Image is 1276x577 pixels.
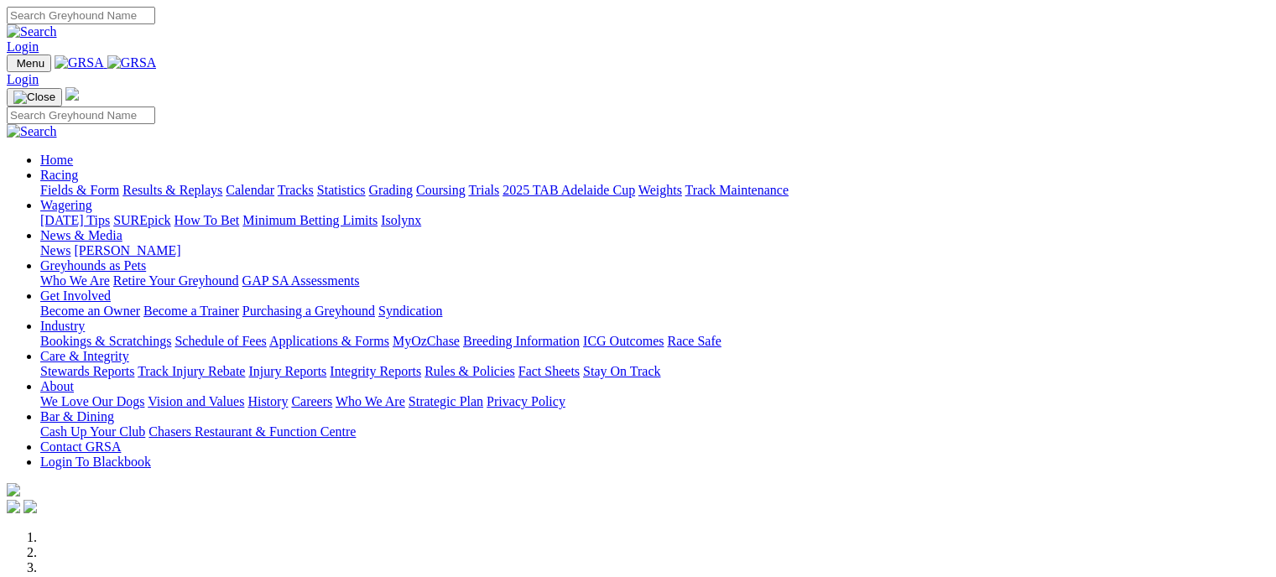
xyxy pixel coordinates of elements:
[409,394,483,408] a: Strategic Plan
[468,183,499,197] a: Trials
[17,57,44,70] span: Menu
[330,364,421,378] a: Integrity Reports
[242,213,378,227] a: Minimum Betting Limits
[278,183,314,197] a: Tracks
[40,243,70,257] a: News
[7,24,57,39] img: Search
[55,55,104,70] img: GRSA
[23,500,37,513] img: twitter.svg
[40,319,85,333] a: Industry
[40,394,144,408] a: We Love Our Dogs
[40,168,78,182] a: Racing
[487,394,565,408] a: Privacy Policy
[74,243,180,257] a: [PERSON_NAME]
[40,409,114,424] a: Bar & Dining
[7,55,51,72] button: Toggle navigation
[174,213,240,227] a: How To Bet
[40,439,121,454] a: Contact GRSA
[317,183,366,197] a: Statistics
[393,334,460,348] a: MyOzChase
[291,394,332,408] a: Careers
[40,364,1269,379] div: Care & Integrity
[638,183,682,197] a: Weights
[381,213,421,227] a: Isolynx
[40,198,92,212] a: Wagering
[40,183,119,197] a: Fields & Form
[113,273,239,288] a: Retire Your Greyhound
[503,183,635,197] a: 2025 TAB Adelaide Cup
[685,183,789,197] a: Track Maintenance
[113,213,170,227] a: SUREpick
[107,55,157,70] img: GRSA
[40,455,151,469] a: Login To Blackbook
[40,349,129,363] a: Care & Integrity
[122,183,222,197] a: Results & Replays
[40,304,1269,319] div: Get Involved
[242,273,360,288] a: GAP SA Assessments
[226,183,274,197] a: Calendar
[40,364,134,378] a: Stewards Reports
[65,87,79,101] img: logo-grsa-white.png
[7,500,20,513] img: facebook.svg
[143,304,239,318] a: Become a Trainer
[463,334,580,348] a: Breeding Information
[40,304,140,318] a: Become an Owner
[40,243,1269,258] div: News & Media
[583,334,664,348] a: ICG Outcomes
[247,394,288,408] a: History
[248,364,326,378] a: Injury Reports
[40,273,110,288] a: Who We Are
[369,183,413,197] a: Grading
[138,364,245,378] a: Track Injury Rebate
[518,364,580,378] a: Fact Sheets
[40,258,146,273] a: Greyhounds as Pets
[416,183,466,197] a: Coursing
[40,288,111,303] a: Get Involved
[424,364,515,378] a: Rules & Policies
[174,334,266,348] a: Schedule of Fees
[148,424,356,439] a: Chasers Restaurant & Function Centre
[7,39,39,54] a: Login
[40,334,171,348] a: Bookings & Scratchings
[40,379,74,393] a: About
[7,107,155,124] input: Search
[667,334,721,348] a: Race Safe
[40,153,73,167] a: Home
[40,213,110,227] a: [DATE] Tips
[7,124,57,139] img: Search
[583,364,660,378] a: Stay On Track
[13,91,55,104] img: Close
[336,394,405,408] a: Who We Are
[7,88,62,107] button: Toggle navigation
[40,183,1269,198] div: Racing
[40,228,122,242] a: News & Media
[378,304,442,318] a: Syndication
[242,304,375,318] a: Purchasing a Greyhound
[40,273,1269,288] div: Greyhounds as Pets
[40,424,145,439] a: Cash Up Your Club
[40,424,1269,439] div: Bar & Dining
[148,394,244,408] a: Vision and Values
[40,394,1269,409] div: About
[269,334,389,348] a: Applications & Forms
[7,7,155,24] input: Search
[7,483,20,496] img: logo-grsa-white.png
[40,334,1269,349] div: Industry
[7,72,39,86] a: Login
[40,213,1269,228] div: Wagering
